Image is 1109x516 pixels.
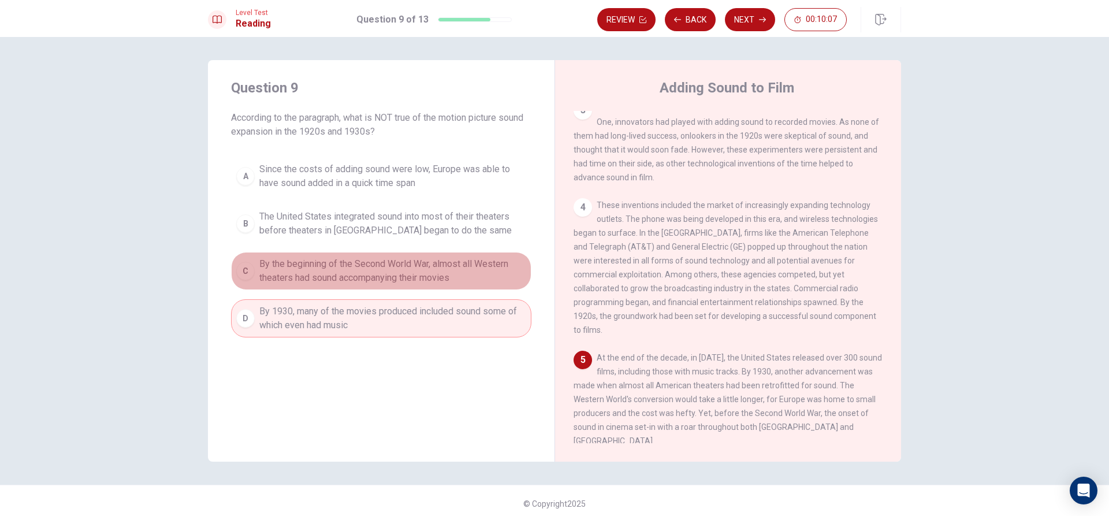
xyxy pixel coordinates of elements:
[725,8,775,31] button: Next
[259,162,526,190] span: Since the costs of adding sound were low, Europe was able to have sound added in a quick time span
[806,15,837,24] span: 00:10:07
[236,167,255,185] div: A
[231,205,531,243] button: BThe United States integrated sound into most of their theaters before theaters in [GEOGRAPHIC_DA...
[1070,477,1097,504] div: Open Intercom Messenger
[597,8,656,31] button: Review
[259,257,526,285] span: By the beginning of the Second World War, almost all Western theaters had sound accompanying thei...
[665,8,716,31] button: Back
[231,79,531,97] h4: Question 9
[236,214,255,233] div: B
[660,79,794,97] h4: Adding Sound to Film
[574,353,882,446] span: At the end of the decade, in [DATE], the United States released over 300 sound films, including t...
[236,262,255,280] div: C
[236,309,255,328] div: D
[236,9,271,17] span: Level Test
[523,499,586,508] span: © Copyright 2025
[356,13,429,27] h1: Question 9 of 13
[574,198,592,217] div: 4
[236,17,271,31] h1: Reading
[231,252,531,290] button: CBy the beginning of the Second World War, almost all Western theaters had sound accompanying the...
[259,305,526,332] span: By 1930, many of the movies produced included sound some of which even had music
[574,201,878,335] span: These inventions included the market of increasingly expanding technology outlets. The phone was ...
[231,299,531,337] button: DBy 1930, many of the movies produced included sound some of which even had music
[259,210,526,237] span: The United States integrated sound into most of their theaters before theaters in [GEOGRAPHIC_DAT...
[784,8,847,31] button: 00:10:07
[231,111,531,139] span: According to the paragraph, what is NOT true of the motion picture sound expansion in the 1920s a...
[231,157,531,195] button: ASince the costs of adding sound were low, Europe was able to have sound added in a quick time span
[574,351,592,369] div: 5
